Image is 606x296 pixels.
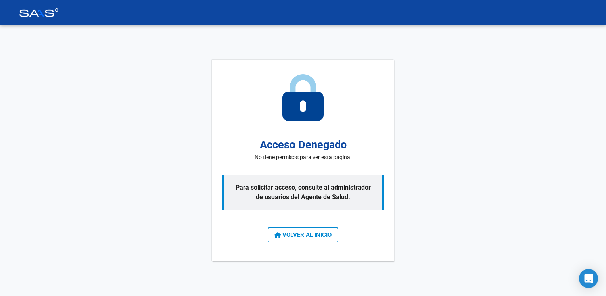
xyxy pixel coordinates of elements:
[268,227,338,242] button: VOLVER AL INICIO
[19,8,59,17] img: Logo SAAS
[260,137,347,153] h2: Acceso Denegado
[282,74,324,121] img: access-denied
[579,269,598,288] div: Open Intercom Messenger
[222,175,384,210] p: Para solicitar acceso, consulte al administrador de usuarios del Agente de Salud.
[274,231,332,238] span: VOLVER AL INICIO
[255,153,352,161] p: No tiene permisos para ver esta página.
